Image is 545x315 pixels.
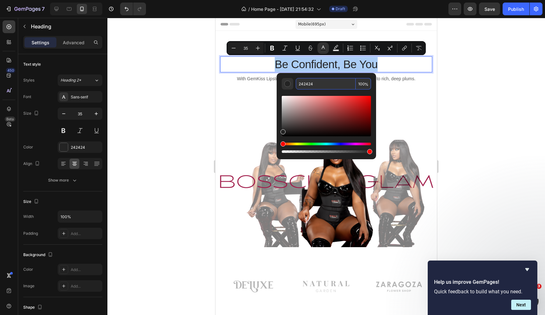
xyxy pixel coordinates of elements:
[3,3,47,15] button: 7
[215,18,437,315] iframe: Design area
[23,160,41,168] div: Align
[71,145,101,150] div: 242424
[23,109,40,118] div: Size
[296,78,356,89] input: E.g FFFFFF
[434,289,531,295] p: Quick feedback to build what you need.
[32,39,49,46] p: Settings
[23,231,38,236] div: Padding
[365,81,368,88] span: %
[6,68,15,73] div: 450
[23,197,40,206] div: Size
[23,303,44,312] div: Shape
[23,267,33,272] div: Color
[23,61,41,67] div: Text style
[23,251,54,259] div: Background
[120,3,146,15] div: Undo/Redo
[71,94,101,100] div: Sans-serif
[227,41,426,55] div: Editor contextual toolbar
[23,94,31,100] div: Font
[5,117,15,122] div: Beta
[42,5,45,13] p: 7
[251,6,314,12] span: Home Page - [DATE] 21:54:32
[336,6,345,12] span: Draft
[58,211,102,222] input: Auto
[536,284,541,289] span: 3
[511,300,531,310] button: Next question
[282,143,371,145] div: Hue
[31,23,100,30] p: Heading
[479,3,500,15] button: Save
[434,266,531,310] div: Help us improve GemPages!
[71,283,101,289] div: Add...
[61,77,81,83] span: Heading 2*
[23,283,34,289] div: Image
[434,278,531,286] h2: Help us improve GemPages!
[23,214,34,219] div: Width
[48,177,78,183] div: Show more
[58,75,102,86] button: Heading 2*
[523,266,531,273] button: Hide survey
[23,77,34,83] div: Styles
[71,231,101,237] div: Add...
[23,144,33,150] div: Color
[23,175,102,186] button: Show more
[71,267,101,273] div: Add...
[503,3,529,15] button: Publish
[63,39,84,46] p: Advanced
[508,6,524,12] div: Publish
[484,6,495,12] span: Save
[248,6,250,12] span: /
